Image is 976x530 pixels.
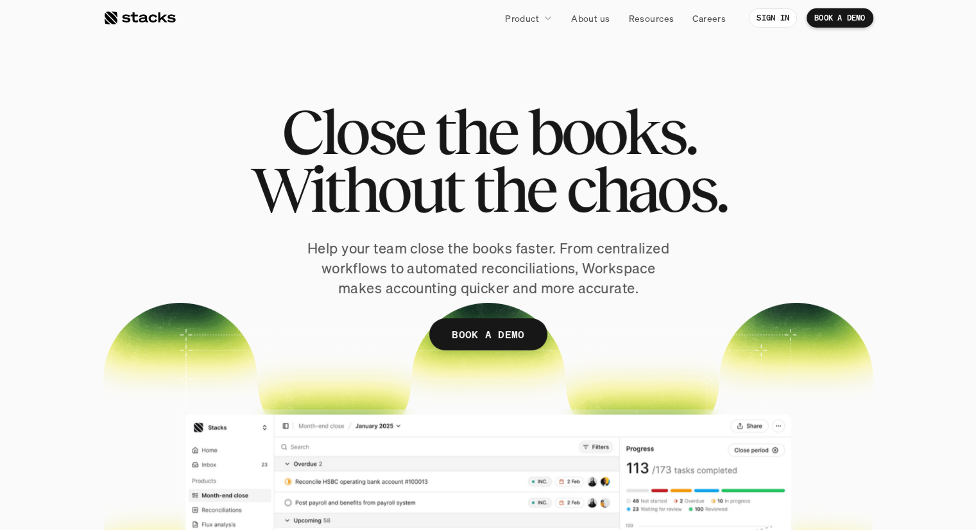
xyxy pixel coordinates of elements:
p: Careers [692,12,726,25]
p: Product [505,12,539,25]
span: the [473,160,555,218]
p: Help your team close the books faster. From centralized workflows to automated reconciliations, W... [302,239,674,298]
span: the [434,103,516,160]
span: Without [250,160,462,218]
a: BOOK A DEMO [429,318,547,350]
p: SIGN IN [757,13,789,22]
span: books. [527,103,695,160]
a: Resources [621,6,681,30]
p: BOOK A DEMO [814,13,866,22]
span: chaos. [566,160,726,218]
p: About us [571,12,610,25]
a: BOOK A DEMO [807,8,873,28]
p: Resources [628,12,674,25]
span: Close [281,103,423,160]
p: BOOK A DEMO [452,325,525,344]
a: Careers [685,6,733,30]
a: Privacy Policy [151,244,208,253]
a: SIGN IN [749,8,797,28]
a: About us [563,6,617,30]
